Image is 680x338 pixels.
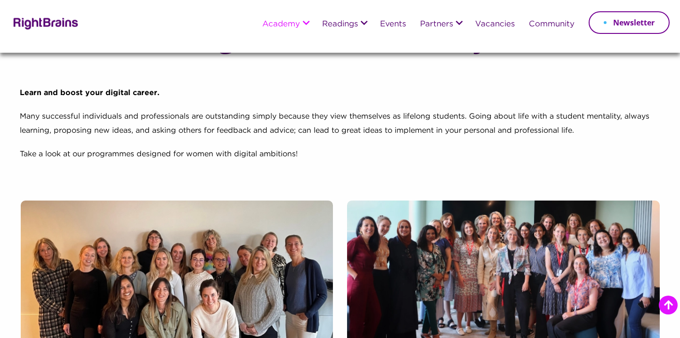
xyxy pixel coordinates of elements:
strong: Learn and boost your digital career. [20,89,160,97]
a: Events [380,20,406,29]
img: Rightbrains [10,16,79,30]
span: Take a look at our programmes designed for women with digital ambitions! [20,151,298,158]
span: Many successful individuals and professionals are outstanding simply because they view themselves... [20,113,649,134]
a: Partners [420,20,453,29]
a: Academy [262,20,300,29]
a: Vacancies [475,20,515,29]
a: Newsletter [589,11,670,34]
a: Readings [322,20,358,29]
a: Community [529,20,575,29]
